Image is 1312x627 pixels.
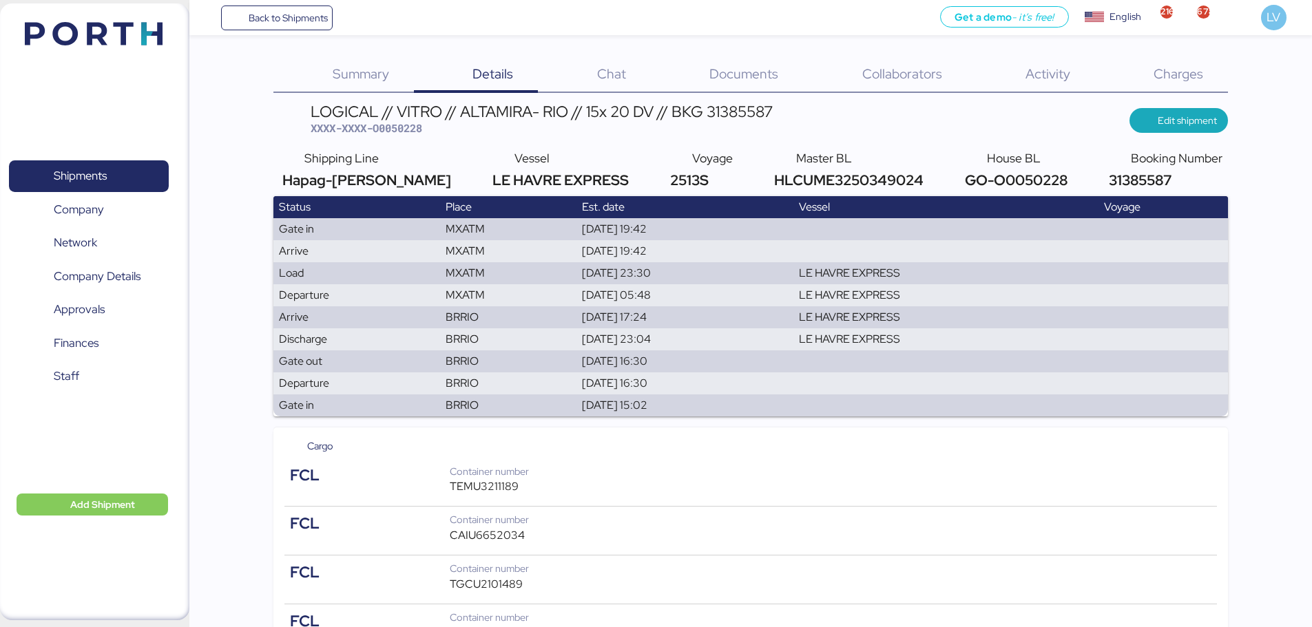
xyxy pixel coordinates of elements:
td: BRRIO [440,372,576,394]
td: [DATE] 16:30 [576,350,793,372]
th: Voyage [1098,196,1227,218]
td: MXATM [440,218,576,240]
div: FCL [290,512,450,535]
a: Company Details [9,260,169,292]
td: LE HAVRE EXPRESS [793,284,1098,306]
span: 31385587 [1105,171,1172,189]
span: Collaborators [862,65,942,83]
span: 2513S [667,171,709,189]
td: Gate out [273,350,440,372]
span: Finances [54,333,98,353]
td: Departure [273,372,440,394]
a: Approvals [9,294,169,326]
td: BRRIO [440,328,576,350]
td: Load [273,262,440,284]
span: Documents [709,65,778,83]
td: Arrive [273,306,440,328]
td: BRRIO [440,306,576,328]
span: HLCUME3250349024 [771,171,924,189]
span: Cargo [307,438,333,454]
span: Booking Number [1131,150,1222,166]
span: Company Details [54,266,140,286]
td: [DATE] 23:04 [576,328,793,350]
a: Finances [9,327,169,359]
a: Back to Shipments [221,6,333,30]
div: TGCU2101489 [450,576,543,593]
span: Charges [1154,65,1203,83]
th: Place [440,196,576,218]
span: Chat [597,65,626,83]
td: [DATE] 19:42 [576,218,793,240]
a: Network [9,227,169,259]
div: TEMU3211189 [450,478,543,495]
td: [DATE] 15:02 [576,394,793,416]
a: Shipments [9,160,169,192]
th: Est. date [576,196,793,218]
td: [DATE] 05:48 [576,284,793,306]
span: Back to Shipments [249,10,328,26]
div: Container number [450,464,543,479]
td: [DATE] 17:24 [576,306,793,328]
span: Hapag-[PERSON_NAME] [279,171,451,189]
td: Departure [273,284,440,306]
button: Edit shipment [1129,108,1228,133]
div: CAIU6652034 [450,527,543,544]
th: Status [273,196,440,218]
span: XXXX-XXXX-O0050228 [311,121,422,135]
span: LE HAVRE EXPRESS [489,171,629,189]
a: Company [9,193,169,225]
td: [DATE] 23:30 [576,262,793,284]
td: MXATM [440,284,576,306]
td: LE HAVRE EXPRESS [793,306,1098,328]
td: Arrive [273,240,440,262]
td: BRRIO [440,350,576,372]
span: Network [54,233,97,253]
span: Vessel [514,150,550,166]
span: Shipments [54,166,107,186]
span: Edit shipment [1158,112,1217,129]
td: MXATM [440,240,576,262]
td: MXATM [440,262,576,284]
td: Gate in [273,394,440,416]
span: Add Shipment [70,496,135,513]
td: Discharge [273,328,440,350]
div: Container number [450,561,543,576]
button: Menu [198,6,221,30]
div: English [1110,10,1141,24]
td: [DATE] 16:30 [576,372,793,394]
div: FCL [290,561,450,584]
span: Voyage [692,150,733,166]
th: Vessel [793,196,1098,218]
td: LE HAVRE EXPRESS [793,328,1098,350]
span: Company [54,200,104,220]
div: Container number [450,512,543,527]
span: Details [472,65,513,83]
div: Container number [450,610,543,625]
td: [DATE] 19:42 [576,240,793,262]
td: Gate in [273,218,440,240]
div: FCL [290,464,450,487]
span: Summary [333,65,389,83]
td: BRRIO [440,394,576,416]
span: House BL [987,150,1041,166]
a: Staff [9,361,169,392]
span: Staff [54,366,79,386]
span: Shipping Line [304,150,379,166]
div: LOGICAL // VITRO // ALTAMIRA- RIO // 15x 20 DV // BKG 31385587 [311,104,773,119]
span: Master BL [796,150,852,166]
span: Activity [1025,65,1070,83]
span: GO-O0050228 [961,171,1068,189]
span: Approvals [54,299,105,319]
button: Add Shipment [17,493,168,516]
td: LE HAVRE EXPRESS [793,262,1098,284]
span: LV [1267,8,1280,26]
